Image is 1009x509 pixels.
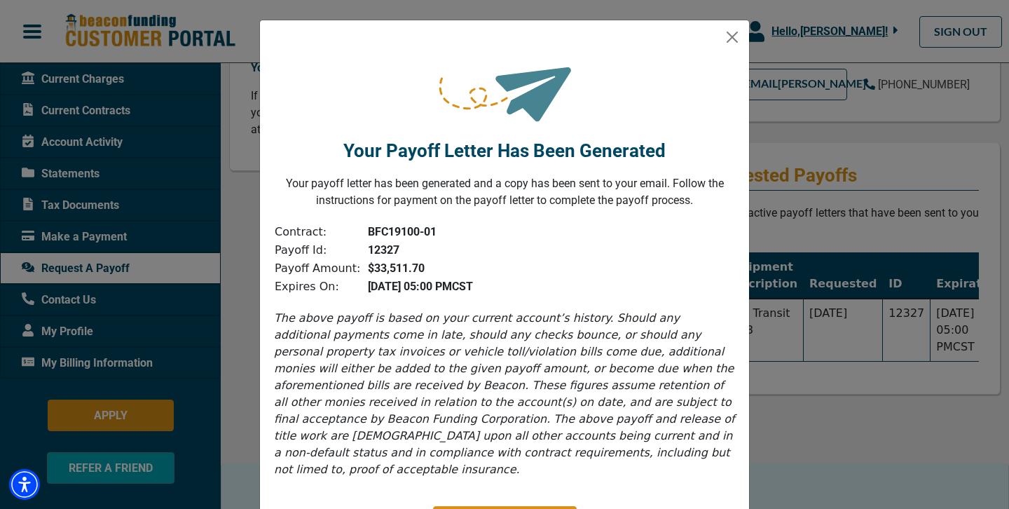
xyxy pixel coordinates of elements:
[271,175,738,209] p: Your payoff letter has been generated and a copy has been sent to your email. Follow the instruct...
[343,137,666,165] p: Your Payoff Letter Has Been Generated
[721,26,743,48] button: Close
[274,241,361,259] td: Payoff Id:
[274,311,735,476] i: The above payoff is based on your current account’s history. Should any additional payments come ...
[368,225,437,238] b: BFC19100-01
[274,223,361,241] td: Contract:
[368,243,399,257] b: 12327
[274,278,361,296] td: Expires On:
[9,469,40,500] div: Accessibility Menu
[274,259,361,278] td: Payoff Amount:
[437,43,572,130] img: request-sent.png
[368,262,425,275] b: $33,511.70
[368,280,473,293] b: [DATE] 05:00 PM CST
